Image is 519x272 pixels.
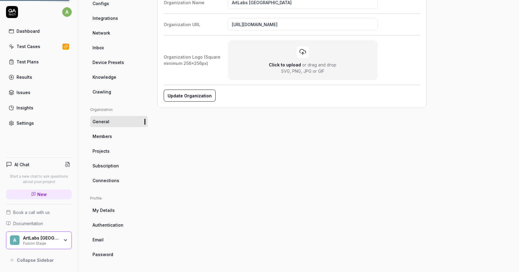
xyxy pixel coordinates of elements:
[17,257,54,263] span: Collapse Sidebar
[90,42,148,53] a: Inbox
[269,62,301,67] span: Click to upload
[6,71,72,83] a: Results
[23,235,59,241] div: ArtLabs Europe
[93,163,119,169] span: Subscription
[228,18,378,30] input: Organization URL
[23,240,59,245] div: Fusion Stage
[90,145,148,157] a: Projects
[6,231,72,249] button: AArtLabs [GEOGRAPHIC_DATA]Fusion Stage
[90,107,148,112] div: Organization
[17,28,40,34] div: Dashboard
[90,219,148,231] a: Authentication
[93,44,104,51] span: Inbox
[93,251,113,258] span: Password
[6,117,72,129] a: Settings
[90,205,148,216] a: My Details
[90,131,148,142] a: Members
[90,27,148,38] a: Network
[90,72,148,83] a: Knowledge
[93,177,119,184] span: Connections
[93,59,124,66] span: Device Presets
[93,118,109,125] span: General
[90,249,148,260] a: Password
[90,234,148,245] a: Email
[281,68,324,74] div: SVG, PNG, JPG or GIF
[90,13,148,24] a: Integrations
[13,220,43,227] span: Documentation
[17,59,39,65] div: Test Plans
[90,116,148,127] a: General
[17,120,34,126] div: Settings
[6,189,72,199] a: New
[6,220,72,227] a: Documentation
[90,86,148,97] a: Crawling
[93,30,110,36] span: Network
[90,160,148,171] a: Subscription
[93,148,110,154] span: Projects
[6,41,72,52] a: Test Cases
[37,191,47,197] span: New
[6,87,72,98] a: Issues
[62,6,72,18] button: a
[93,222,123,228] span: Authentication
[62,7,72,17] span: a
[10,235,20,245] span: A
[164,90,216,102] button: Update Organization
[93,89,111,95] span: Crawling
[17,89,30,96] div: Issues
[90,57,148,68] a: Device Presets
[17,43,40,50] div: Test Cases
[6,56,72,68] a: Test Plans
[6,25,72,37] a: Dashboard
[93,133,112,139] span: Members
[13,209,50,215] span: Book a call with us
[6,254,72,266] button: Collapse Sidebar
[14,161,29,168] h4: AI Chat
[164,21,228,28] div: Organization URL
[6,209,72,215] a: Book a call with us
[90,175,148,186] a: Connections
[17,74,32,80] div: Results
[6,102,72,114] a: Insights
[90,196,148,201] div: Profile
[93,237,104,243] span: Email
[6,174,72,185] p: Start a new chat to ask questions about your project
[93,207,115,213] span: My Details
[93,0,109,7] span: Configs
[302,62,336,67] span: or drag and drop
[93,15,118,21] span: Integrations
[164,54,228,66] div: Organization Logo (Square minimum 256x256px)
[17,105,33,111] div: Insights
[93,74,116,80] span: Knowledge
